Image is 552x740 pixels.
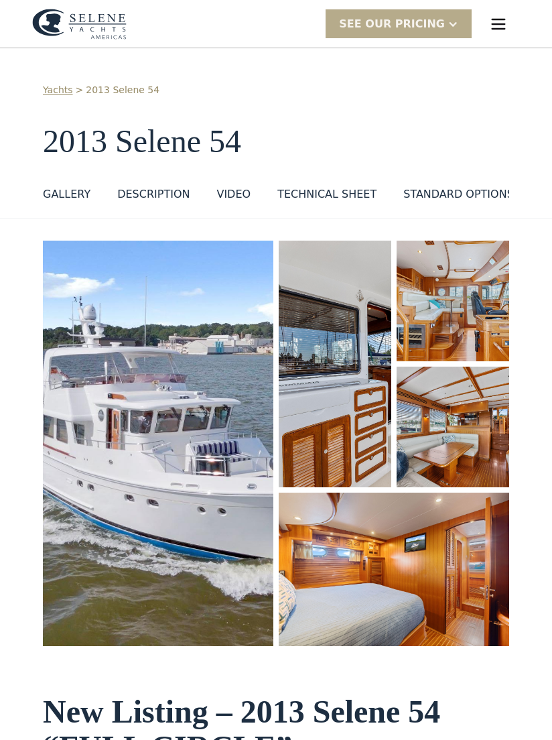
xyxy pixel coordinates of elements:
[43,186,90,202] div: GALLERY
[477,3,520,46] div: menu
[76,83,84,97] div: >
[279,493,509,646] a: open lightbox
[339,16,445,32] div: SEE Our Pricing
[43,124,509,160] h1: 2013 Selene 54
[403,186,514,208] a: STANDARD OPTIONS
[397,241,509,361] a: open lightbox
[32,9,127,40] a: home
[277,186,376,202] div: TECHNICAL SHEET
[279,241,391,487] a: open lightbox
[32,9,127,40] img: logo
[216,186,251,208] a: VIDEO
[43,83,73,97] a: Yachts
[326,9,472,38] div: SEE Our Pricing
[397,367,509,487] a: open lightbox
[216,186,251,202] div: VIDEO
[86,83,159,97] a: 2013 Selene 54
[43,186,90,208] a: GALLERY
[117,186,190,208] a: DESCRIPTION
[277,186,376,208] a: TECHNICAL SHEET
[117,186,190,202] div: DESCRIPTION
[43,241,273,646] a: open lightbox
[403,186,514,202] div: STANDARD OPTIONS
